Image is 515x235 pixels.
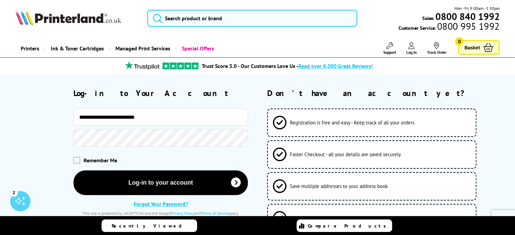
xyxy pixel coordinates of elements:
a: Terms of Service [201,211,229,216]
img: trustpilot rating [122,61,163,70]
a: Log In [406,42,416,55]
span: Save multiple addresses to your address book [290,183,388,189]
span: Read over 8,000 Great Reviews! [298,63,373,69]
a: Privacy Policy [171,211,195,216]
span: 0800 995 1992 [436,23,499,29]
a: Basket 0 [458,40,499,55]
a: 0800 840 1992 [434,13,499,20]
span: Mon - Fri 9:00am - 5:30pm [454,5,499,11]
a: Compare Products [297,219,392,232]
span: Sales: [422,15,434,21]
input: Search product or brand [147,10,357,27]
span: Customer Service: [399,23,499,31]
span: Quickly find or re-order your cartridges [290,215,373,221]
a: Support [383,42,396,55]
span: 0 [455,37,464,46]
a: Trust Score 5.0 - Our Customers Love Us -Read over 8,000 Great Reviews! [202,63,373,69]
img: trustpilot rating [163,63,198,69]
a: Printers [16,40,44,57]
a: Special Offers [175,40,219,57]
button: Log-in to your account [73,170,248,195]
b: 0800 840 1992 [435,10,499,23]
a: Track Order [427,42,446,55]
span: Faster Checkout - all your details are saved securely [290,151,401,158]
img: Printerland Logo [16,10,121,25]
a: Forgot Your Password? [134,201,188,207]
h2: Log-in to Your Account [73,88,248,98]
a: Printerland Logo [16,10,139,26]
span: Compare Products [308,223,390,229]
span: Ink & Toner Cartridges [51,40,104,57]
span: Support [383,50,396,55]
div: This site is protected by reCAPTCHA and the Google and apply. [73,211,248,216]
div: 2 [10,189,18,196]
span: Registration is free and easy - Keep track of all your orders [290,119,414,126]
span: Recently Viewed [112,223,189,229]
span: Log In [406,50,416,55]
span: Remember Me [84,157,117,164]
a: Managed Print Services [109,40,175,57]
a: Recently Viewed [102,219,197,232]
a: Ink & Toner Cartridges [44,40,109,57]
h2: Don't have an account yet? [267,88,499,98]
span: Basket [464,43,480,52]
